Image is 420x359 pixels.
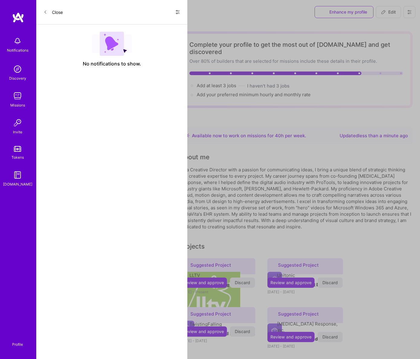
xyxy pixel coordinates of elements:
img: teamwork [11,90,24,102]
a: Profile [10,335,25,347]
div: Discovery [9,75,26,81]
div: Missions [10,102,25,108]
div: [DOMAIN_NAME] [3,181,32,187]
span: No notifications to show. [83,61,141,67]
div: Invite [13,129,22,135]
button: Close [44,7,63,17]
img: Invite [11,117,24,129]
img: bell [11,35,24,47]
img: tokens [14,146,21,152]
div: Tokens [11,154,24,160]
img: discovery [11,63,24,75]
div: Notifications [7,47,28,53]
img: guide book [11,169,24,181]
div: Profile [12,341,23,347]
img: logo [12,12,24,23]
img: empty [92,32,132,56]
